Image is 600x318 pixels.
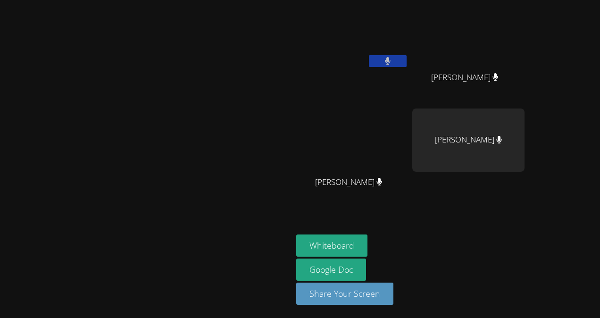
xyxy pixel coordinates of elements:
span: [PERSON_NAME] [315,176,383,189]
a: Google Doc [296,259,366,281]
button: Whiteboard [296,234,367,257]
span: [PERSON_NAME] [431,71,499,84]
div: [PERSON_NAME] [412,109,525,172]
button: Share Your Screen [296,283,393,305]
